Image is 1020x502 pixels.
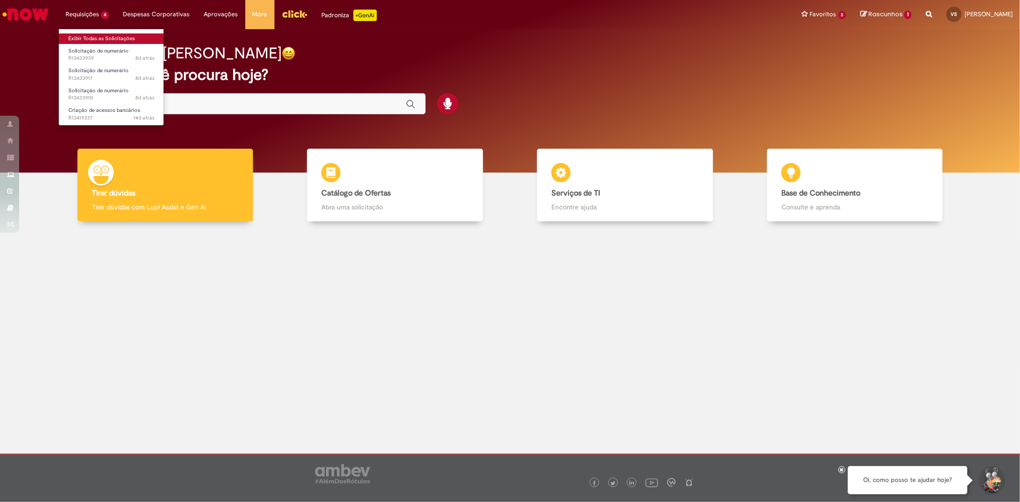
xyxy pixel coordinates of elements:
span: [PERSON_NAME] [965,10,1013,18]
span: 8d atrás [135,75,154,82]
div: Padroniza [322,10,377,21]
img: logo_footer_ambev_rotulo_gray.png [315,464,370,483]
a: Tirar dúvidas Tirar dúvidas com Lupi Assist e Gen Ai [50,149,280,222]
p: +GenAi [353,10,377,21]
a: Serviços de TI Encontre ajuda [510,149,740,222]
time: 20/08/2025 17:45:42 [135,55,154,62]
span: VS [951,11,957,17]
span: More [252,10,267,19]
img: logo_footer_facebook.png [592,481,597,486]
time: 20/08/2025 17:40:57 [135,75,154,82]
a: Catálogo de Ofertas Abra uma solicitação [280,149,510,222]
img: logo_footer_naosei.png [685,478,693,487]
img: ServiceNow [1,5,50,24]
a: Aberto R13433917 : Solicitação de numerário [59,65,164,83]
span: R13433910 [68,94,154,102]
a: Base de Conhecimento Consulte e aprenda [740,149,970,222]
span: Despesas Corporativas [123,10,190,19]
a: Rascunhos [860,10,911,19]
span: Solicitação de numerário [68,47,129,55]
h2: O que você procura hoje? [88,66,932,83]
span: Rascunhos [868,10,903,19]
img: happy-face.png [282,46,296,60]
span: Favoritos [810,10,836,19]
span: 4 [101,11,109,19]
p: Tirar dúvidas com Lupi Assist e Gen Ai [92,202,239,212]
span: Requisições [66,10,99,19]
img: logo_footer_youtube.png [646,476,658,489]
p: Encontre ajuda [551,202,699,212]
time: 20/08/2025 17:39:44 [135,94,154,101]
img: click_logo_yellow_360x200.png [282,7,307,21]
div: Oi, como posso te ajudar hoje? [848,466,967,494]
span: Aprovações [204,10,238,19]
button: Iniciar Conversa de Suporte [977,466,1006,495]
span: R13419337 [68,114,154,122]
span: 3 [838,11,846,19]
h2: Boa tarde, [PERSON_NAME] [88,45,282,62]
time: 14/08/2025 20:57:54 [133,114,154,121]
span: R13433917 [68,75,154,82]
b: Catálogo de Ofertas [321,188,391,198]
span: 8d atrás [135,94,154,101]
span: 14d atrás [133,114,154,121]
img: logo_footer_twitter.png [611,481,615,486]
span: R13433939 [68,55,154,62]
span: Solicitação de numerário [68,67,129,74]
p: Abra uma solicitação [321,202,469,212]
b: Serviços de TI [551,188,600,198]
p: Consulte e aprenda [781,202,929,212]
span: Criação de acessos bancários [68,107,140,114]
img: logo_footer_linkedin.png [629,480,634,486]
a: Aberto R13433939 : Solicitação de numerário [59,46,164,64]
img: logo_footer_workplace.png [667,478,676,487]
a: Aberto R13433910 : Solicitação de numerário [59,86,164,103]
a: Aberto R13419337 : Criação de acessos bancários [59,105,164,123]
span: 1 [904,11,911,19]
span: 8d atrás [135,55,154,62]
b: Base de Conhecimento [781,188,860,198]
ul: Requisições [58,29,164,126]
b: Tirar dúvidas [92,188,135,198]
span: Solicitação de numerário [68,87,129,94]
a: Exibir Todas as Solicitações [59,33,164,44]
